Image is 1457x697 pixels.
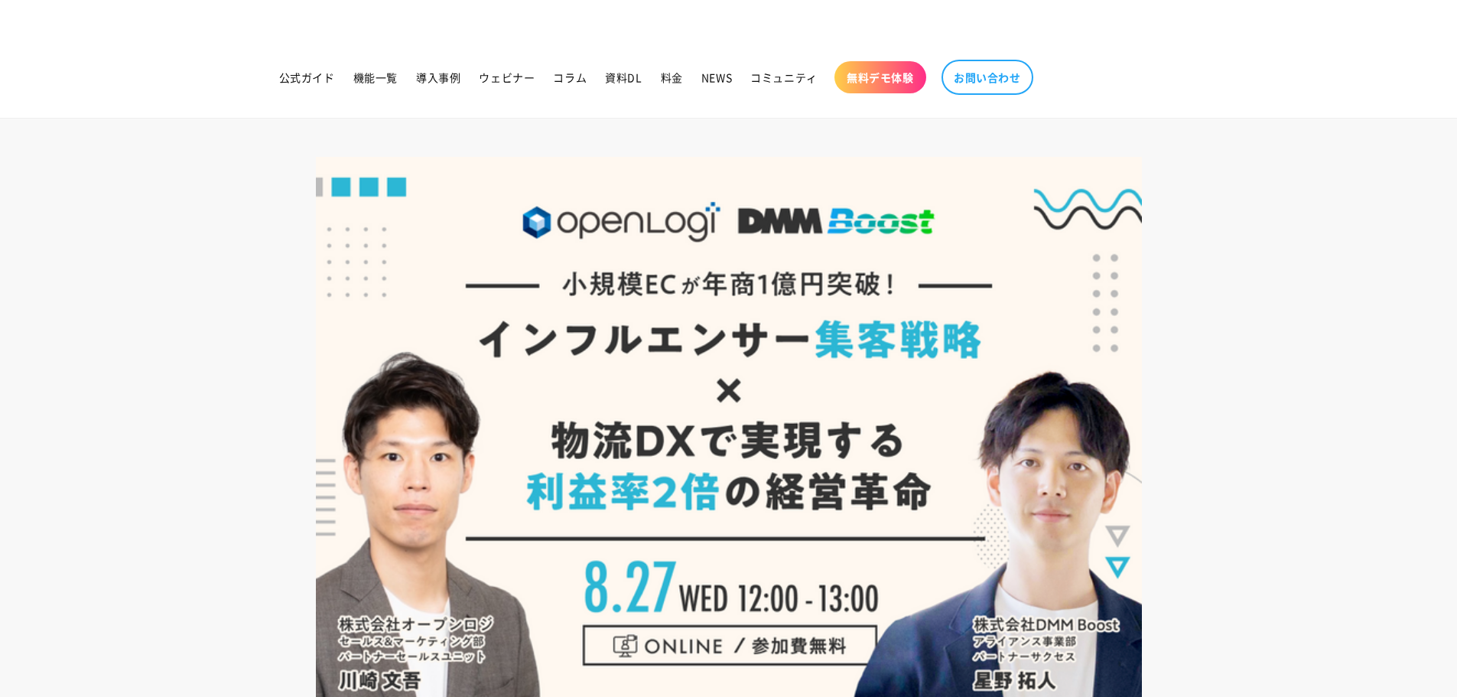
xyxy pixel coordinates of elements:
[942,60,1033,95] a: お問い合わせ
[954,70,1021,84] span: お問い合わせ
[270,61,344,93] a: 公式ガイド
[741,61,827,93] a: コミュニティ
[470,61,544,93] a: ウェビナー
[279,70,335,84] span: 公式ガイド
[847,70,914,84] span: 無料デモ体験
[479,70,535,84] span: ウェビナー
[407,61,470,93] a: 導入事例
[344,61,407,93] a: 機能一覧
[553,70,587,84] span: コラム
[416,70,460,84] span: 導入事例
[353,70,398,84] span: 機能一覧
[544,61,596,93] a: コラム
[834,61,926,93] a: 無料デモ体験
[750,70,818,84] span: コミュニティ
[652,61,692,93] a: 料金
[692,61,741,93] a: NEWS
[661,70,683,84] span: 料金
[596,61,651,93] a: 資料DL
[701,70,732,84] span: NEWS
[605,70,642,84] span: 資料DL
